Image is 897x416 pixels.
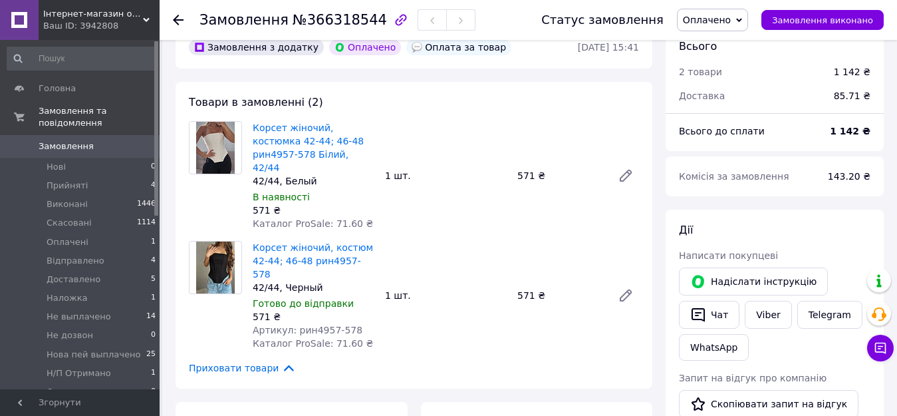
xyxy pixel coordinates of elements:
span: Головна [39,83,76,95]
a: WhatsApp [679,334,749,361]
span: Каталог ProSale: 71.60 ₴ [253,218,373,229]
span: 4 [151,180,156,192]
span: 14 [146,311,156,323]
span: Приховати товари [189,361,296,375]
div: 1 шт. [380,166,512,185]
span: 1 [151,236,156,248]
span: Артикул: рин4957-578 [253,325,362,335]
span: 0 [151,386,156,398]
a: Viber [745,301,791,329]
div: 571 ₴ [253,310,374,323]
span: Нова пей выплачено [47,349,140,361]
button: Надіслати інструкцію [679,268,828,296]
span: 0 [151,161,156,173]
span: Написати покупцеві [679,250,778,261]
button: Чат [679,301,739,329]
img: Корсет жіночий, костюмка 42-44; 46-48 рин4957-578 Білий, 42/44 [196,122,235,174]
div: 571 ₴ [253,204,374,217]
a: Корсет жіночий, костюм 42-44; 46-48 рин4957-578 [253,242,373,280]
span: Інтернет-магазин одягу «Веспер» [43,8,143,20]
div: Замовлення з додатку [189,39,324,55]
a: Редагувати [612,162,639,189]
span: Прийняті [47,180,88,192]
span: Товари в замовленні (2) [189,96,323,108]
span: Не дозвон [47,329,93,341]
div: Ваш ID: 3942808 [43,20,160,32]
span: Всього до сплати [679,126,765,136]
div: Оплата за товар [406,39,511,55]
b: 1 142 ₴ [830,126,870,136]
div: 1 142 ₴ [834,65,870,79]
div: Повернутися назад [173,13,184,27]
span: 4 [151,255,156,267]
div: Оплачено [329,39,401,55]
span: Н/П Отримано [47,367,111,379]
span: Відправлено [47,255,104,267]
span: №366318544 [293,12,387,28]
div: 571 ₴ [512,286,607,305]
span: Замовлення виконано [772,15,873,25]
div: 1 шт. [380,286,512,305]
a: Корсет жіночий, костюмка 42-44; 46-48 рин4957-578 Білий, 42/44 [253,122,364,173]
div: 85.71 ₴ [826,81,878,110]
span: 1 [151,367,156,379]
span: Запит на відгук про компанію [679,373,827,383]
div: 42/44, Черный [253,281,374,294]
div: 571 ₴ [512,166,607,185]
span: Доставлено [47,274,100,286]
input: Пошук [7,47,157,71]
span: 1114 [137,217,156,229]
span: Доставка [679,91,725,101]
span: Замовлення [39,140,94,152]
span: 1 [151,292,156,304]
button: Чат з покупцем [867,335,894,361]
span: 1446 [137,198,156,210]
span: Наложка [47,292,88,304]
span: Каталог ProSale: 71.60 ₴ [253,338,373,349]
a: Редагувати [612,282,639,309]
span: Скасовані [47,217,92,229]
time: [DATE] 15:41 [578,42,639,53]
img: Корсет жіночий, костюм 42-44; 46-48 рин4957-578 [196,242,235,294]
button: Замовлення виконано [761,10,884,30]
span: Готово до відправки [253,298,354,309]
span: Оплачено [683,15,731,25]
span: Комісія за замовлення [679,171,789,182]
span: Дії [679,224,693,236]
span: Замовлення [199,12,289,28]
span: Всього [679,40,717,53]
span: 25 [146,349,156,361]
span: Оплачені [47,236,88,248]
span: 2 товари [679,67,722,77]
a: Telegram [797,301,862,329]
img: :speech_balloon: [412,42,422,53]
span: В наявності [253,192,310,202]
span: 143.20 ₴ [828,171,870,182]
span: Виконані [47,198,88,210]
span: 0 [151,329,156,341]
div: Статус замовлення [541,13,664,27]
span: Не выплачено [47,311,111,323]
div: 42/44, Белый [253,174,374,188]
span: Нові [47,161,66,173]
span: 5 [151,274,156,286]
span: Замовлення та повідомлення [39,105,160,129]
span: Отправил скриншот [47,386,139,398]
